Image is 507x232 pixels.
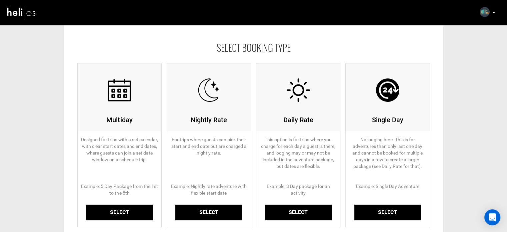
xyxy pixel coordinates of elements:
[78,131,162,175] p: Designed for trips with a set calendar, with clear start dates and end dates, where guests can jo...
[170,115,248,125] div: Nightly Rate
[175,205,242,220] a: Select
[349,115,426,125] div: Single Day
[108,78,131,102] img: calendar.svg
[86,205,153,220] a: Select
[484,209,500,225] div: Open Intercom Messenger
[167,178,251,201] p: Example: Nightly rate adventure with flexible start date
[256,178,340,201] p: Example: 3 Day package for an activity
[197,78,220,102] img: night-mode.svg
[256,131,340,175] p: This option is for trips where you charge for each day a guest is there, and lodging may or may n...
[78,178,162,201] p: Example: 5 Day Package from the 1st to the 8th
[265,205,332,220] a: Select
[81,115,158,125] div: Multiday
[480,7,490,17] img: b23637efa91ec9c75513ddb0051e9433.png
[353,178,423,201] p: Example: Single Day Adventure
[287,78,310,102] img: sun.svg
[346,131,430,175] p: No lodging here. This is for adventures than only last one day and cannot be booked for multiple ...
[376,78,399,102] img: 24-hours.svg
[260,115,337,125] div: Daily Rate
[167,131,251,175] p: For trips where guests can pick their start and end date but are charged a nightly rate.
[354,205,421,220] a: Select
[7,4,37,21] img: heli-logo
[64,43,443,53] h3: Select Booking Type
